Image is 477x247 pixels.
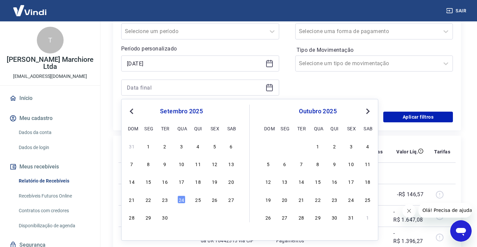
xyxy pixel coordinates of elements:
label: Tipo de Movimentação [297,46,452,54]
div: qua [314,124,322,132]
div: sab [227,124,235,132]
div: sex [347,124,355,132]
div: month 2025-10 [263,141,373,222]
input: Data final [127,83,263,93]
div: Choose domingo, 26 de outubro de 2025 [264,213,272,221]
button: Next Month [364,107,372,115]
div: Choose sábado, 27 de setembro de 2025 [227,196,235,204]
div: Choose sexta-feira, 24 de outubro de 2025 [347,196,355,204]
p: Tarifas [434,148,450,155]
button: Previous Month [128,107,136,115]
div: dom [264,124,272,132]
div: Choose segunda-feira, 29 de setembro de 2025 [144,213,152,221]
div: qua [177,124,185,132]
div: Choose terça-feira, 16 de setembro de 2025 [161,177,169,186]
div: Choose quinta-feira, 2 de outubro de 2025 [194,213,202,221]
a: Dados de login [16,141,92,154]
div: Choose segunda-feira, 13 de outubro de 2025 [281,177,289,186]
a: Recebíveis Futuros Online [16,189,92,203]
div: Choose sexta-feira, 31 de outubro de 2025 [347,213,355,221]
iframe: Mensagem da empresa [418,203,472,218]
p: [PERSON_NAME] Marchiore Ltda [5,56,95,70]
div: Choose quarta-feira, 17 de setembro de 2025 [177,177,185,186]
a: Relatório de Recebíveis [16,174,92,188]
div: setembro 2025 [127,107,236,115]
div: Choose quinta-feira, 9 de outubro de 2025 [330,160,338,168]
div: Choose segunda-feira, 8 de setembro de 2025 [144,160,152,168]
div: Choose sexta-feira, 17 de outubro de 2025 [347,177,355,186]
div: Choose domingo, 19 de outubro de 2025 [264,196,272,204]
button: Aplicar filtros [383,112,453,122]
div: ter [161,124,169,132]
div: Choose terça-feira, 21 de outubro de 2025 [297,196,305,204]
div: sex [211,124,219,132]
img: Vindi [8,0,52,21]
div: Choose sábado, 25 de outubro de 2025 [364,196,372,204]
div: Choose sexta-feira, 5 de setembro de 2025 [211,142,219,150]
p: [EMAIL_ADDRESS][DOMAIN_NAME] [13,73,87,80]
div: Choose domingo, 28 de setembro de 2025 [264,142,272,150]
div: Choose domingo, 12 de outubro de 2025 [264,177,272,186]
div: Choose segunda-feira, 22 de setembro de 2025 [144,196,152,204]
div: Choose quinta-feira, 4 de setembro de 2025 [194,142,202,150]
div: Choose quarta-feira, 8 de outubro de 2025 [314,160,322,168]
div: Choose sexta-feira, 3 de outubro de 2025 [211,213,219,221]
div: Choose quinta-feira, 30 de outubro de 2025 [330,213,338,221]
div: seg [144,124,152,132]
div: Choose terça-feira, 7 de outubro de 2025 [297,160,305,168]
div: Choose sábado, 20 de setembro de 2025 [227,177,235,186]
div: Choose sexta-feira, 3 de outubro de 2025 [347,142,355,150]
div: Choose terça-feira, 28 de outubro de 2025 [297,213,305,221]
div: outubro 2025 [263,107,373,115]
span: Olá! Precisa de ajuda? [4,5,56,10]
div: Choose quarta-feira, 22 de outubro de 2025 [314,196,322,204]
div: Choose domingo, 5 de outubro de 2025 [264,160,272,168]
div: Choose sábado, 4 de outubro de 2025 [364,142,372,150]
div: Choose sábado, 1 de novembro de 2025 [364,213,372,221]
div: Choose quinta-feira, 2 de outubro de 2025 [330,142,338,150]
div: Choose sábado, 13 de setembro de 2025 [227,160,235,168]
div: Choose sábado, 18 de outubro de 2025 [364,177,372,186]
div: Choose quarta-feira, 29 de outubro de 2025 [314,213,322,221]
div: Choose domingo, 7 de setembro de 2025 [128,160,136,168]
div: Choose segunda-feira, 15 de setembro de 2025 [144,177,152,186]
div: T [37,27,64,53]
div: month 2025-09 [127,141,236,222]
div: Choose terça-feira, 30 de setembro de 2025 [297,142,305,150]
div: Choose sexta-feira, 12 de setembro de 2025 [211,160,219,168]
div: Choose quarta-feira, 10 de setembro de 2025 [177,160,185,168]
div: Choose quinta-feira, 18 de setembro de 2025 [194,177,202,186]
div: dom [128,124,136,132]
div: Choose segunda-feira, 1 de setembro de 2025 [144,142,152,150]
p: -R$ 1.396,27 [393,229,423,245]
a: Disponibilização de agenda [16,219,92,233]
div: Choose quinta-feira, 23 de outubro de 2025 [330,196,338,204]
div: seg [281,124,289,132]
button: Meus recebíveis [8,159,92,174]
p: Valor Líq. [396,148,418,155]
div: Choose terça-feira, 9 de setembro de 2025 [161,160,169,168]
div: Choose domingo, 21 de setembro de 2025 [128,196,136,204]
a: Início [8,91,92,106]
input: Data inicial [127,58,263,69]
div: Choose quarta-feira, 24 de setembro de 2025 [177,196,185,204]
div: Choose terça-feira, 2 de setembro de 2025 [161,142,169,150]
div: Choose terça-feira, 14 de outubro de 2025 [297,177,305,186]
p: Período personalizado [121,45,279,53]
a: Dados da conta [16,126,92,139]
div: Choose sábado, 6 de setembro de 2025 [227,142,235,150]
div: Choose quarta-feira, 3 de setembro de 2025 [177,142,185,150]
div: Choose domingo, 14 de setembro de 2025 [128,177,136,186]
div: Choose domingo, 31 de agosto de 2025 [128,142,136,150]
p: -R$ 1.647,08 [393,208,423,224]
p: -R$ 146,57 [397,191,423,199]
div: Choose sexta-feira, 26 de setembro de 2025 [211,196,219,204]
div: Choose quinta-feira, 25 de setembro de 2025 [194,196,202,204]
div: Choose segunda-feira, 27 de outubro de 2025 [281,213,289,221]
div: Choose quinta-feira, 11 de setembro de 2025 [194,160,202,168]
div: qui [194,124,202,132]
a: Contratos com credores [16,204,92,218]
div: Choose segunda-feira, 20 de outubro de 2025 [281,196,289,204]
div: sab [364,124,372,132]
div: ter [297,124,305,132]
